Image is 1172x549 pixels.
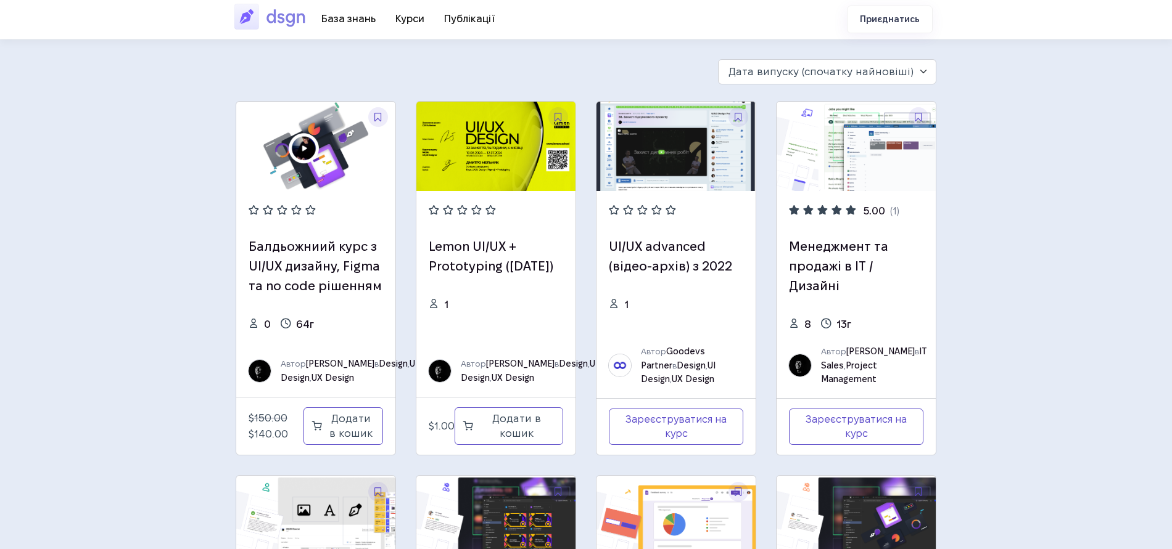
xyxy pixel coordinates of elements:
[303,407,383,445] a: Додати в кошик: “Балдьожниий курс з UI/UX дизайну, Figma та no code рішенням”
[789,237,923,296] h3: Менеджмент та продажі в IT / Дизайні
[609,409,743,445] a: Зареєструватися на курс
[236,102,395,191] img: Балдьожниий курс з UI/UX дизайну, Figma та no code рішенням
[429,237,563,276] h3: Lemon UI/UX + Prototyping (13.01.2025)
[379,359,408,368] a: Design
[789,354,811,376] img: Сергій Головашкін
[444,299,448,310] span: 1
[609,354,631,376] img: Goodevs Partner
[890,203,899,220] div: (1)
[672,374,714,384] a: UX Design
[249,428,288,439] bdi: 140.00
[306,359,374,368] a: [PERSON_NAME]
[596,102,756,191] img: UI/UX advanced (відео-архів) з 2022
[386,9,434,29] a: Курси
[429,420,434,431] span: $
[429,360,451,382] img: Сергій Головашкін
[486,359,555,368] a: [PERSON_NAME]
[434,9,505,29] a: Публікації
[281,357,418,384] div: Автор в , ,
[312,9,386,29] a: База знань
[455,407,563,445] a: Додати в кошик: “Lemon UI/UX + Prototyping (13.01.2025)”
[249,360,271,382] img: Сергій Головашкін
[429,240,553,273] a: Lemon UI/UX + Prototyping ([DATE])
[821,344,927,386] div: Автор в ,
[846,346,915,356] a: [PERSON_NAME]
[641,346,705,370] a: Goodevs Partner
[847,6,933,33] a: Приєднатись
[249,412,254,423] span: $
[281,359,418,382] a: UI Design
[429,420,455,431] bdi: 1.00
[264,319,271,330] span: 0
[777,102,936,191] img: Менеджмент та продажі в IT / Дизайні
[624,299,629,310] span: 1
[609,237,743,276] h3: UI/UX advanced (відео-архів) з 2022
[609,240,732,273] a: UI/UX advanced (відео-архів) з 2022
[728,66,914,77] span: Дата випуску (спочатку найновіші)
[821,346,927,370] a: IT Sales
[677,360,706,370] a: Design
[864,203,885,220] div: 5.00
[249,240,382,293] a: Балдьожниий курс з UI/UX дизайну, Figma та no code рішенням
[234,2,312,31] img: DSGN Освітньо-професійний простір для амбітних
[461,359,598,382] a: UI Design
[327,412,375,441] span: Додати в кошик
[296,319,314,330] span: 64г
[478,412,555,441] span: Додати в кошик
[416,102,576,191] img: Lemon UI/UX + Prototyping (13.01.2025)
[789,409,923,445] a: Зареєструватися на курс
[641,344,743,386] div: Автор в , ,
[559,359,588,368] a: Design
[249,237,383,296] h3: Балдьожниий курс з UI/UX дизайну, Figma та no code рішенням
[492,373,534,383] a: UX Design
[836,319,851,330] span: 13г
[461,357,598,384] div: Автор в , ,
[789,240,888,293] a: Менеджмент та продажі в IT / Дизайні
[641,360,716,384] a: UI Design
[249,428,254,439] span: $
[312,373,354,383] a: UX Design
[804,319,811,330] span: 8
[821,360,877,384] a: Project Management
[249,412,287,423] bdi: 150.00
